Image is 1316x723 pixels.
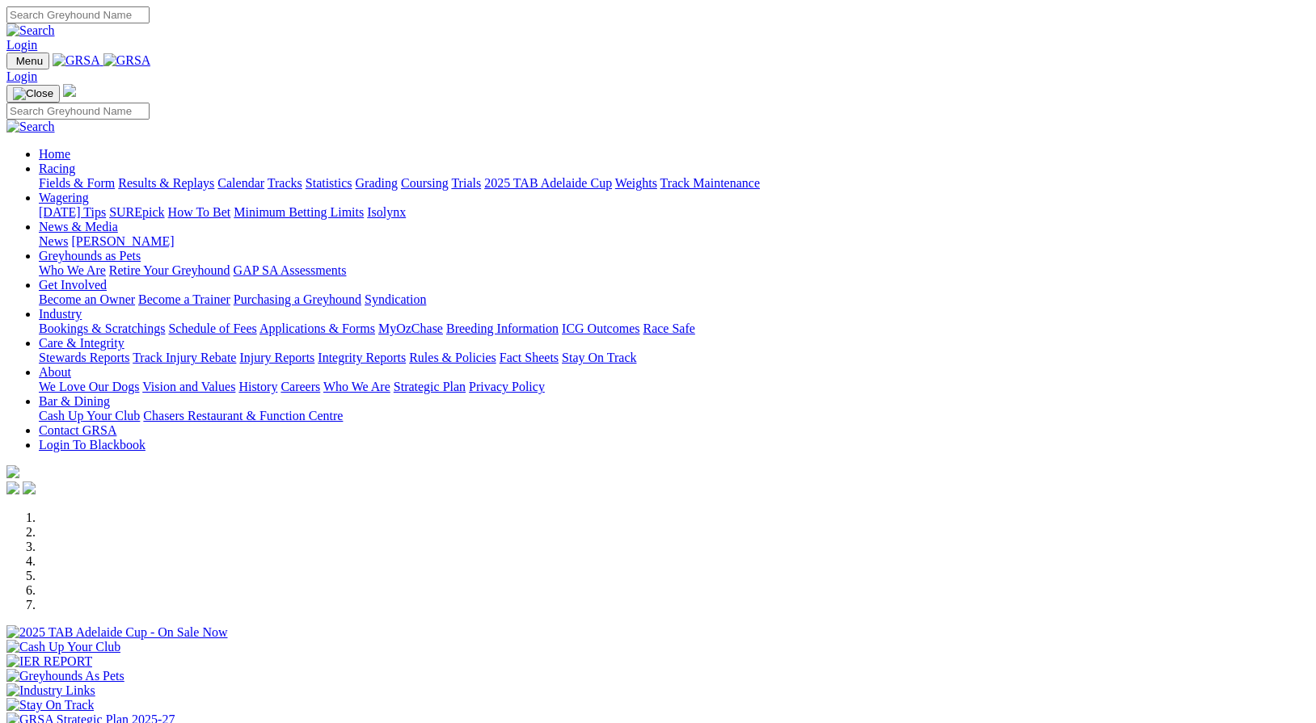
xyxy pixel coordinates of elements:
[39,438,146,452] a: Login To Blackbook
[280,380,320,393] a: Careers
[6,53,49,69] button: Toggle navigation
[138,292,230,306] a: Become a Trainer
[234,205,364,219] a: Minimum Betting Limits
[39,351,129,364] a: Stewards Reports
[39,365,71,379] a: About
[6,6,150,23] input: Search
[39,423,116,437] a: Contact GRSA
[394,380,466,393] a: Strategic Plan
[23,481,36,494] img: twitter.svg
[39,322,165,335] a: Bookings & Scratchings
[234,263,347,277] a: GAP SA Assessments
[39,380,1310,394] div: About
[239,351,314,364] a: Injury Reports
[484,176,612,190] a: 2025 TAB Adelaide Cup
[39,147,70,161] a: Home
[6,669,124,683] img: Greyhounds As Pets
[6,654,92,669] img: IER REPORT
[660,176,760,190] a: Track Maintenance
[268,176,302,190] a: Tracks
[39,205,1310,220] div: Wagering
[500,351,559,364] a: Fact Sheets
[6,38,37,52] a: Login
[643,322,694,335] a: Race Safe
[39,176,1310,191] div: Racing
[6,683,95,698] img: Industry Links
[356,176,398,190] a: Grading
[39,409,140,422] a: Cash Up Your Club
[6,103,150,120] input: Search
[401,176,449,190] a: Coursing
[39,191,89,204] a: Wagering
[39,162,75,175] a: Racing
[259,322,375,335] a: Applications & Forms
[562,351,636,364] a: Stay On Track
[39,263,1310,278] div: Greyhounds as Pets
[39,292,1310,307] div: Get Involved
[6,69,37,83] a: Login
[39,234,1310,249] div: News & Media
[109,263,230,277] a: Retire Your Greyhound
[143,409,343,422] a: Chasers Restaurant & Function Centre
[378,322,443,335] a: MyOzChase
[39,336,124,350] a: Care & Integrity
[6,698,94,712] img: Stay On Track
[238,380,277,393] a: History
[6,23,55,38] img: Search
[365,292,426,306] a: Syndication
[367,205,406,219] a: Isolynx
[39,220,118,233] a: News & Media
[53,53,100,68] img: GRSA
[306,176,352,190] a: Statistics
[39,278,107,292] a: Get Involved
[39,263,106,277] a: Who We Are
[39,409,1310,423] div: Bar & Dining
[39,322,1310,336] div: Industry
[323,380,390,393] a: Who We Are
[469,380,545,393] a: Privacy Policy
[142,380,235,393] a: Vision and Values
[6,481,19,494] img: facebook.svg
[133,351,236,364] a: Track Injury Rebate
[39,351,1310,365] div: Care & Integrity
[6,465,19,478] img: logo-grsa-white.png
[109,205,164,219] a: SUREpick
[39,292,135,306] a: Become an Owner
[39,249,141,263] a: Greyhounds as Pets
[103,53,151,68] img: GRSA
[217,176,264,190] a: Calendar
[16,55,43,67] span: Menu
[13,87,53,100] img: Close
[6,625,228,640] img: 2025 TAB Adelaide Cup - On Sale Now
[562,322,639,335] a: ICG Outcomes
[234,292,361,306] a: Purchasing a Greyhound
[39,205,106,219] a: [DATE] Tips
[168,322,256,335] a: Schedule of Fees
[39,234,68,248] a: News
[168,205,231,219] a: How To Bet
[71,234,174,248] a: [PERSON_NAME]
[118,176,214,190] a: Results & Replays
[451,176,481,190] a: Trials
[409,351,496,364] a: Rules & Policies
[6,120,55,134] img: Search
[39,176,115,190] a: Fields & Form
[6,85,60,103] button: Toggle navigation
[39,394,110,408] a: Bar & Dining
[39,380,139,393] a: We Love Our Dogs
[318,351,406,364] a: Integrity Reports
[6,640,120,654] img: Cash Up Your Club
[63,84,76,97] img: logo-grsa-white.png
[39,307,82,321] a: Industry
[446,322,559,335] a: Breeding Information
[615,176,657,190] a: Weights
